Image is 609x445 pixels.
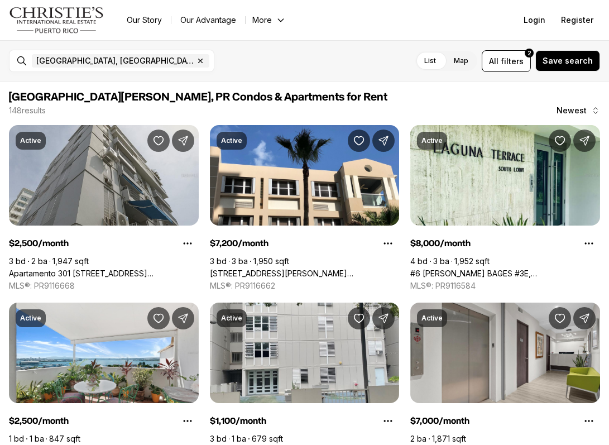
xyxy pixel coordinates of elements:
span: Login [524,16,545,25]
p: Active [421,136,443,145]
button: Share Property [573,307,596,329]
button: Share Property [372,130,395,152]
p: Active [20,314,41,323]
span: [GEOGRAPHIC_DATA], [GEOGRAPHIC_DATA], [GEOGRAPHIC_DATA] [36,56,194,65]
button: Share Property [573,130,596,152]
button: Save Property: Apartamento 301 AVENIDA WILSON 85 #1 [147,130,170,152]
button: Property options [578,410,600,432]
p: Active [221,314,242,323]
button: Save Property: 301 GALLARDO OFFICE BLDG. #Suite M [549,307,571,329]
p: 148 results [9,106,46,115]
button: Save Property: 5 CARRION COURT #4 [348,130,370,152]
button: Property options [377,232,399,255]
label: Map [445,51,477,71]
a: Our Advantage [171,12,245,28]
button: More [246,12,292,28]
span: filters [501,55,524,67]
span: All [489,55,498,67]
a: Apartamento 301 AVENIDA WILSON 85 #1, SAN JUAN PR, 00907 [9,269,199,279]
span: 2 [528,49,531,58]
span: Save search [543,56,593,65]
a: #6 MARIANO RAMIREZ BAGES #3E, SAN JUAN PR, 00907 [410,269,600,279]
button: Property options [377,410,399,432]
a: 5 CARRION COURT #4, SAN JUAN PR, 00911 [210,269,400,279]
button: Save Property: 252 CALLE DEL CRISTO #4A [147,307,170,329]
button: Newest [550,99,607,122]
button: Save Property: 75 JUNIN ST #1002 [348,307,370,329]
button: Property options [176,410,199,432]
p: Active [20,136,41,145]
label: List [415,51,445,71]
p: Active [221,136,242,145]
span: Register [561,16,593,25]
button: Property options [176,232,199,255]
span: [GEOGRAPHIC_DATA][PERSON_NAME], PR Condos & Apartments for Rent [9,92,387,103]
button: Property options [578,232,600,255]
button: Share Property [372,307,395,329]
button: Share Property [172,130,194,152]
button: Save search [535,50,600,71]
button: Share Property [172,307,194,329]
p: Active [421,314,443,323]
button: Allfilters2 [482,50,531,72]
a: Our Story [118,12,171,28]
span: Newest [557,106,587,115]
button: Register [554,9,600,31]
img: logo [9,7,104,34]
button: Save Property: #6 MARIANO RAMIREZ BAGES #3E [549,130,571,152]
button: Login [517,9,552,31]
